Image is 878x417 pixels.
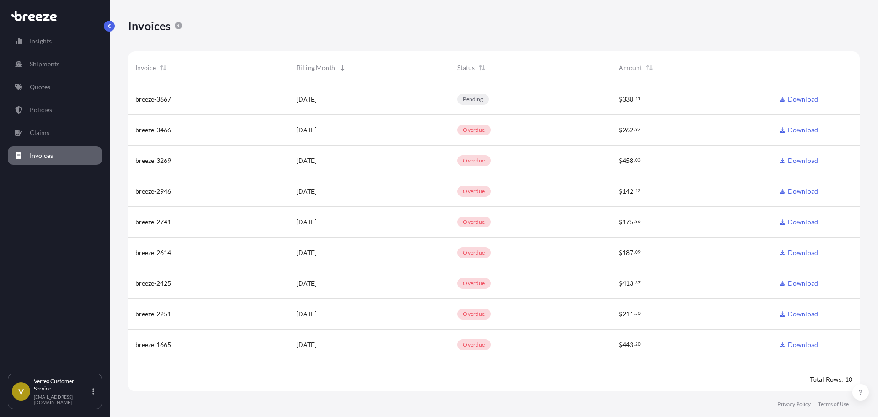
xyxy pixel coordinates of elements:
a: Shipments [8,55,102,73]
span: $ [619,249,622,256]
span: breeze-2425 [135,279,171,288]
p: Invoices [128,18,171,33]
span: [DATE] [296,187,316,196]
span: [DATE] [296,340,316,349]
span: 187 [622,249,633,256]
a: Download [780,156,818,165]
p: Insights [30,37,52,46]
span: . [634,250,635,254]
span: breeze-1665 [135,340,171,349]
p: overdue [463,280,485,287]
p: overdue [463,188,485,195]
span: 11 [635,97,641,100]
span: breeze-2741 [135,217,171,227]
p: overdue [463,249,485,256]
a: Download [780,187,818,196]
button: Sort [337,62,348,73]
span: . [634,158,635,162]
span: 175 [622,219,633,225]
span: breeze-3269 [135,156,171,165]
a: Terms of Use [818,401,849,408]
span: [DATE] [296,95,316,104]
span: . [634,281,635,284]
span: $ [619,127,622,133]
span: 20 [635,342,641,346]
span: . [634,97,635,100]
span: 97 [635,128,641,131]
a: Invoices [8,146,102,165]
span: breeze-2614 [135,248,171,257]
a: Insights [8,32,102,50]
p: [EMAIL_ADDRESS][DOMAIN_NAME] [34,394,91,405]
span: 50 [635,312,641,315]
p: Invoices [30,151,53,160]
p: Vertex Customer Service [34,378,91,392]
a: Claims [8,124,102,142]
span: 458 [622,157,633,164]
span: . [634,312,635,315]
a: Policies [8,101,102,119]
button: Sort [644,62,655,73]
div: Actions [772,51,853,84]
p: overdue [463,341,485,348]
p: pending [463,96,483,103]
a: Download [780,95,818,104]
p: overdue [463,157,485,164]
span: [DATE] [296,217,316,227]
span: . [634,128,635,131]
span: 86 [635,220,641,223]
span: Billing Month [296,63,335,72]
span: [DATE] [296,248,316,257]
div: Total Rows: 10 [810,375,852,384]
span: 211 [622,311,633,317]
span: 443 [622,341,633,348]
button: Sort [158,62,169,73]
span: [DATE] [296,309,316,319]
a: Quotes [8,78,102,96]
p: overdue [463,310,485,318]
span: Invoice [135,63,156,72]
span: breeze-3466 [135,125,171,135]
span: breeze-3667 [135,95,171,104]
span: $ [619,280,622,287]
p: Quotes [30,82,50,92]
span: . [634,189,635,192]
span: . [634,342,635,346]
span: $ [619,311,622,317]
p: Shipments [30,60,59,69]
a: Download [780,125,818,135]
a: Download [780,248,818,257]
a: Download [780,217,818,227]
span: . [634,220,635,223]
span: $ [619,188,622,195]
p: overdue [463,218,485,226]
span: 09 [635,250,641,254]
button: Sort [476,62,487,73]
span: breeze-2251 [135,309,171,319]
span: 37 [635,281,641,284]
span: 262 [622,127,633,133]
span: [DATE] [296,279,316,288]
span: Status [457,63,475,72]
span: Amount [619,63,642,72]
a: Download [780,279,818,288]
span: 142 [622,188,633,195]
span: V [18,387,24,396]
span: $ [619,341,622,348]
p: overdue [463,126,485,134]
a: Privacy Policy [777,401,811,408]
p: Claims [30,128,49,137]
a: Download [780,340,818,349]
p: Policies [30,105,52,114]
a: Download [780,309,818,319]
span: 12 [635,189,641,192]
span: $ [619,219,622,225]
span: 413 [622,280,633,287]
span: $ [619,157,622,164]
span: [DATE] [296,156,316,165]
span: breeze-2946 [135,187,171,196]
span: 03 [635,158,641,162]
span: 338 [622,96,633,103]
